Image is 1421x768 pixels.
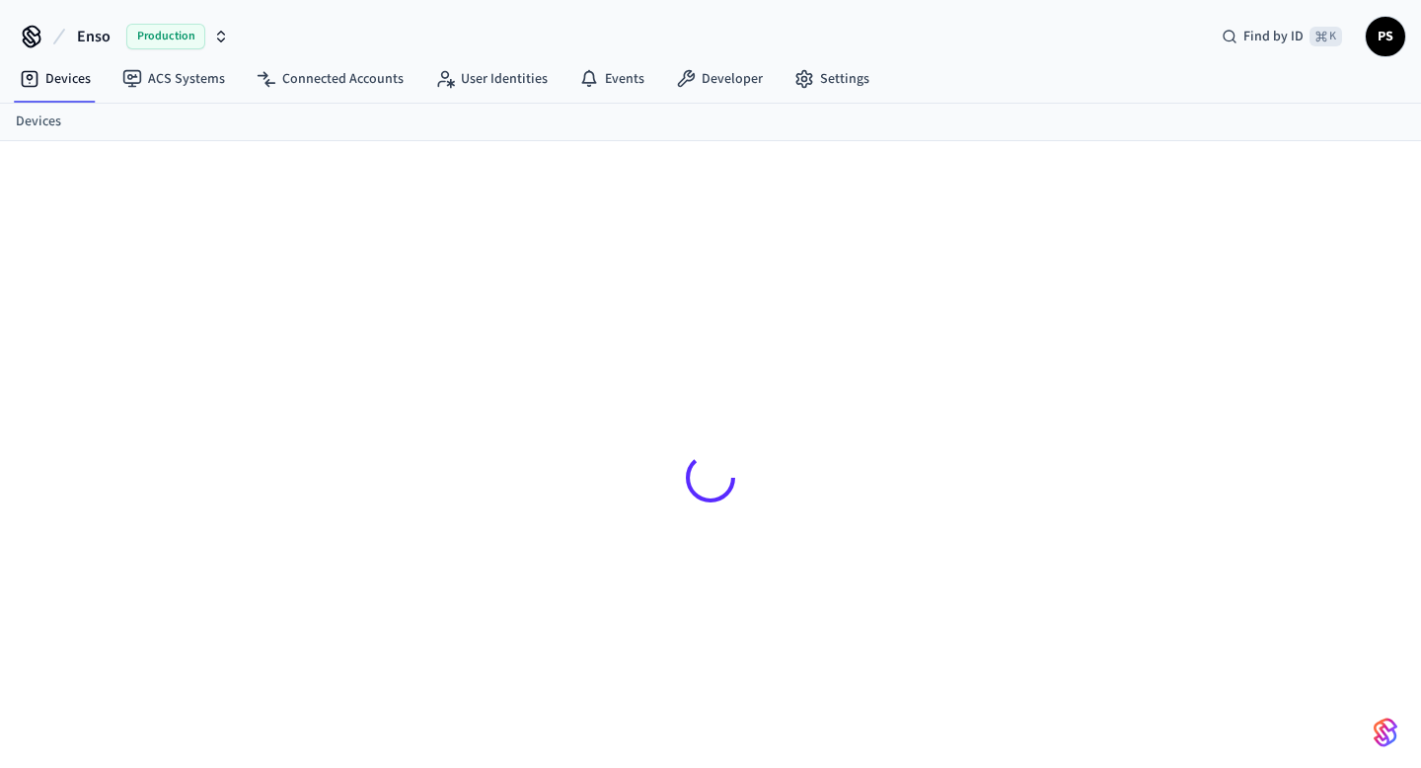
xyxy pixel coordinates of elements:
a: Devices [4,61,107,97]
img: SeamLogoGradient.69752ec5.svg [1374,717,1397,748]
div: Find by ID⌘ K [1206,19,1358,54]
a: Developer [660,61,779,97]
span: ⌘ K [1309,27,1342,46]
a: ACS Systems [107,61,241,97]
span: Enso [77,25,111,48]
a: Connected Accounts [241,61,419,97]
a: Devices [16,112,61,132]
span: Find by ID [1243,27,1304,46]
a: Settings [779,61,885,97]
button: PS [1366,17,1405,56]
a: User Identities [419,61,563,97]
a: Events [563,61,660,97]
span: PS [1368,19,1403,54]
span: Production [126,24,205,49]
